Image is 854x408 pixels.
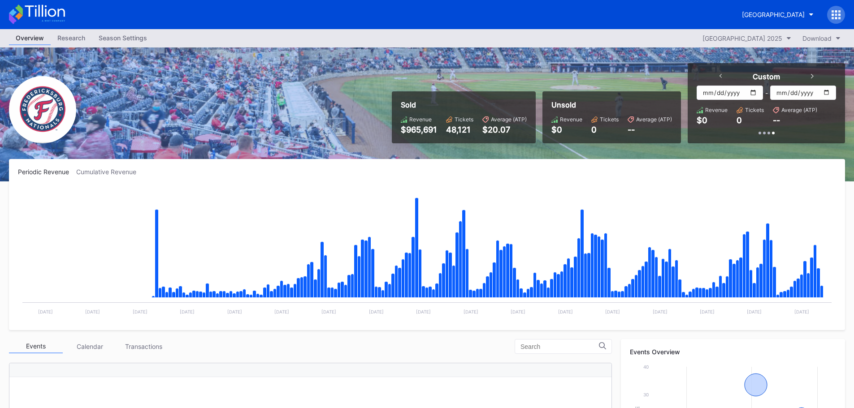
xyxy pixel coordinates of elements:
div: $0 [551,125,582,134]
text: 40 [643,364,649,369]
text: [DATE] [85,309,100,314]
text: 30 [643,392,649,397]
div: $0 [697,116,707,125]
text: [DATE] [605,309,620,314]
text: [DATE] [653,309,668,314]
button: [GEOGRAPHIC_DATA] [735,6,820,23]
text: [DATE] [369,309,384,314]
div: -- [628,125,672,134]
div: Tickets [745,107,764,113]
div: Events [9,339,63,353]
img: Fredericksburg_Nationals_Primary.png [9,76,76,143]
div: -- [773,116,780,125]
div: Events Overview [630,348,836,356]
div: $965,691 [401,125,437,134]
div: Average (ATP) [491,116,527,123]
div: Transactions [117,339,170,353]
div: Revenue [705,107,728,113]
div: Download [802,34,832,42]
text: [DATE] [321,309,336,314]
div: Cumulative Revenue [76,168,143,176]
div: Revenue [409,116,432,123]
div: [GEOGRAPHIC_DATA] 2025 [702,34,782,42]
div: Average (ATP) [781,107,817,113]
svg: Chart title [18,187,836,321]
text: [DATE] [38,309,53,314]
text: [DATE] [464,309,478,314]
div: Season Settings [92,31,154,44]
div: Average (ATP) [636,116,672,123]
text: [DATE] [700,309,715,314]
div: Sold [401,100,527,109]
div: Custom [753,72,780,81]
div: 48,121 [446,125,473,134]
text: [DATE] [133,309,147,314]
div: Unsold [551,100,672,109]
div: Periodic Revenue [18,168,76,176]
text: [DATE] [747,309,762,314]
div: Calendar [63,339,117,353]
div: Research [51,31,92,44]
a: Research [51,31,92,45]
text: [DATE] [558,309,573,314]
text: [DATE] [274,309,289,314]
div: 0 [591,125,619,134]
text: [DATE] [227,309,242,314]
div: - [765,89,768,97]
a: Overview [9,31,51,45]
text: [DATE] [794,309,809,314]
button: Download [798,32,845,44]
div: Revenue [560,116,582,123]
div: Tickets [455,116,473,123]
input: Search [520,343,599,350]
text: [DATE] [511,309,525,314]
div: Tickets [600,116,619,123]
div: $20.07 [482,125,527,134]
text: [DATE] [416,309,431,314]
button: [GEOGRAPHIC_DATA] 2025 [698,32,796,44]
a: Season Settings [92,31,154,45]
div: 0 [737,116,742,125]
text: [DATE] [180,309,195,314]
div: [GEOGRAPHIC_DATA] [742,11,805,18]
